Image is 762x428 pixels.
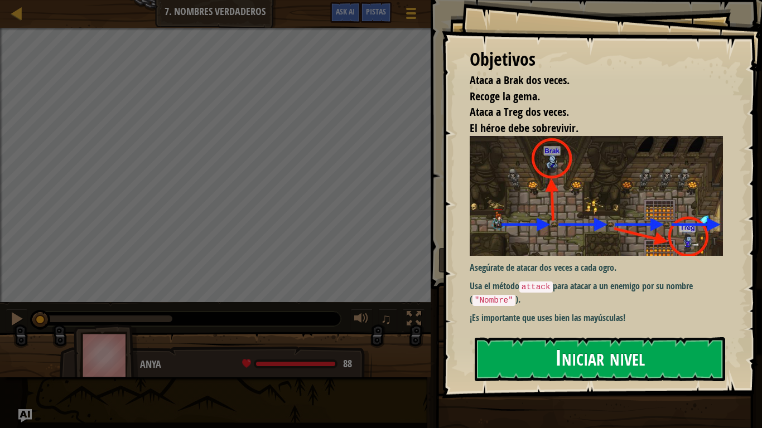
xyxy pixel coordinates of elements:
[6,309,28,332] button: Ctrl + P: Pause
[397,2,425,28] button: Mostrar menú de juego
[140,357,360,372] div: Anya
[456,104,720,120] li: Ataca a Treg dos veces.
[470,104,569,119] span: Ataca a Treg dos veces.
[470,120,578,135] span: El héroe debe sobrevivir.
[456,72,720,89] li: Ataca a Brak dos veces.
[343,357,352,371] span: 88
[242,359,352,369] div: health: 88 / 88
[470,47,723,72] div: Objetivos
[438,247,747,273] button: Ejecutar
[336,6,355,17] span: Ask AI
[350,309,373,332] button: Ajustar el volúmen
[378,309,397,332] button: ♫
[470,89,540,104] span: Recoge la gema.
[403,309,425,332] button: Cambia a pantalla completa.
[470,261,731,274] p: Asegúrate de atacar dos veces a cada ogro.
[472,295,515,306] code: "Nombre"
[470,280,731,306] p: Usa el método para atacar a un enemigo por su nombre ( ).
[519,281,553,293] code: attack
[475,337,725,381] button: Iniciar nivel
[470,136,731,256] img: Nombres verdaderos
[74,324,138,386] img: thang_avatar_frame.png
[380,310,392,327] span: ♫
[366,6,386,17] span: Pistas
[18,409,32,422] button: Ask AI
[470,72,570,87] span: Ataca a Brak dos veces.
[330,2,360,23] button: Ask AI
[470,312,731,324] p: ¡Es importante que uses bien las mayúsculas!
[456,120,720,137] li: El héroe debe sobrevivir.
[456,89,720,105] li: Recoge la gema.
